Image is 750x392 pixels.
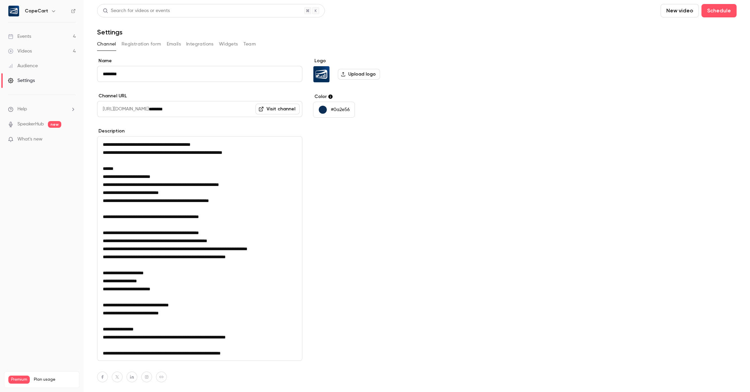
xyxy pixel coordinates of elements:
[5,17,110,58] div: Actually, when i look at the config of your follow up emails, it looks like it doesn't include th...
[97,28,123,36] h1: Settings
[313,66,329,82] img: CopeCart
[219,39,238,50] button: Widgets
[34,377,75,382] span: Plan usage
[243,39,256,50] button: Team
[122,39,161,50] button: Registration form
[102,183,129,198] div: thanks
[5,203,129,232] div: Salim says…
[331,106,350,113] p: #0a2e56
[32,3,76,8] h1: [PERSON_NAME]
[5,58,129,161] div: Salim says…
[5,161,129,183] div: user says…
[97,39,116,50] button: Channel
[8,63,38,69] div: Audience
[115,216,126,227] button: Send a message…
[43,219,48,224] button: Start recording
[17,106,27,113] span: Help
[48,121,61,128] span: new
[313,58,416,83] section: Logo
[24,161,129,182] div: ok, ich will change this for the following mails!
[97,58,302,64] label: Name
[32,8,67,15] p: Active 30m ago
[17,136,43,143] span: What's new
[103,7,170,14] div: Search for videos or events
[97,101,149,117] span: [URL][DOMAIN_NAME]
[107,187,123,194] div: thanks
[105,3,118,15] button: Home
[255,104,300,114] a: Visit channel
[313,58,416,64] label: Logo
[8,33,31,40] div: Events
[11,21,104,54] div: Actually, when i look at the config of your follow up emails, it looks like it doesn't include th...
[5,17,129,58] div: Salim says…
[21,219,26,224] button: Emoji picker
[167,39,181,50] button: Emails
[186,39,214,50] button: Integrations
[313,102,355,118] button: #0a2e56
[8,6,19,16] img: CopeCart
[29,165,123,178] div: ok, ich will change this for the following mails!
[5,203,58,217] div: Have a great day!
[6,205,128,216] textarea: Message…
[10,219,16,224] button: Upload attachment
[97,128,302,134] label: Description
[17,121,44,128] a: SpeakerHub
[8,77,35,84] div: Settings
[4,3,17,15] button: go back
[8,48,32,55] div: Videos
[97,93,302,99] label: Channel URL
[25,8,48,14] h6: CopeCart
[313,93,416,100] label: Color
[338,69,380,80] label: Upload logo
[8,106,76,113] li: help-dropdown-opener
[8,376,30,384] span: Premium
[118,3,130,15] div: Close
[661,4,699,17] button: New video
[701,4,737,17] button: Schedule
[32,219,37,224] button: Gif picker
[5,183,129,203] div: user says…
[19,4,30,14] img: Profile image for Salim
